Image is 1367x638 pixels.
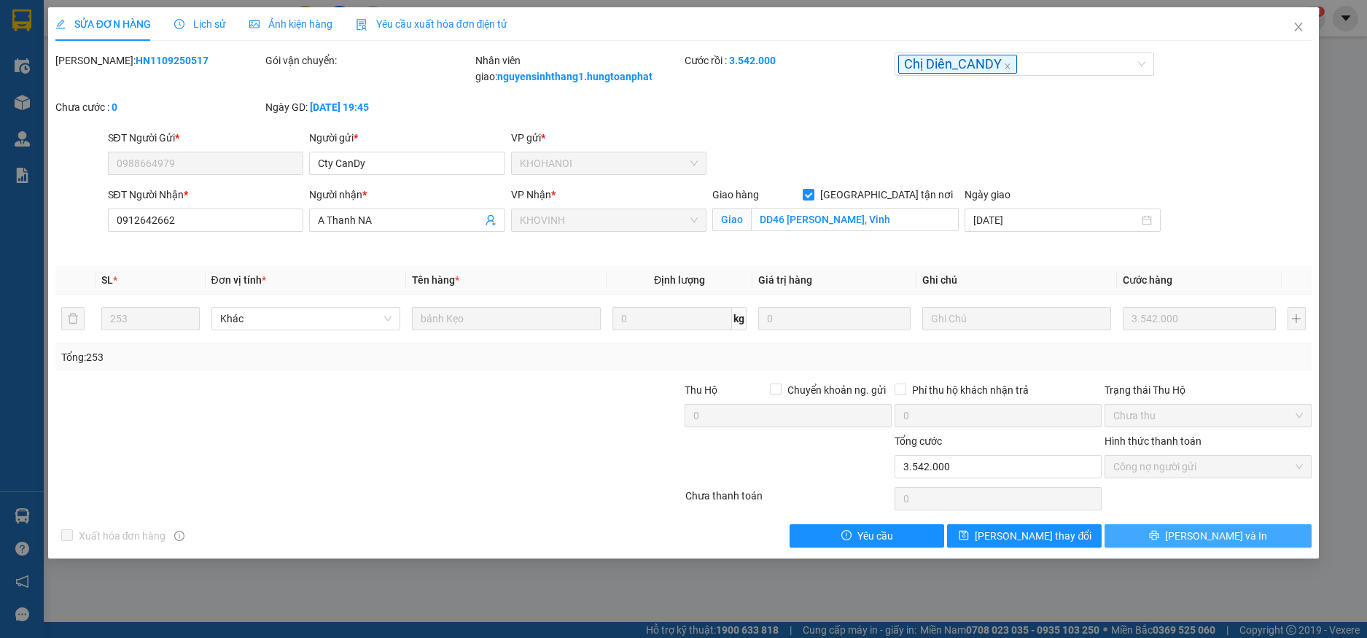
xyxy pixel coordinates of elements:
span: [PERSON_NAME] thay đổi [975,528,1091,544]
span: SỬA ĐƠN HÀNG [55,18,151,30]
b: HN1109250517 [136,55,209,66]
span: KHOHANOI [520,152,698,174]
span: edit [55,19,66,29]
span: [GEOGRAPHIC_DATA] tận nơi [814,187,959,203]
span: Ảnh kiện hàng [249,18,332,30]
span: clock-circle [174,19,184,29]
span: Giao hàng [712,189,759,201]
input: Ngày giao [973,212,1139,228]
b: nguyensinhthang1.hungtoanphat [497,71,653,82]
button: save[PERSON_NAME] thay đổi [947,524,1102,548]
span: SL [101,274,113,286]
span: Thu Hộ [685,384,717,396]
span: Chưa thu [1113,405,1303,427]
b: 0 [112,101,117,113]
span: Công nợ người gửi [1113,456,1303,478]
button: exclamation-circleYêu cầu [790,524,944,548]
input: Giao tận nơi [751,208,959,231]
div: Ngày GD: [265,99,472,115]
span: Yêu cầu xuất hóa đơn điện tử [356,18,508,30]
span: Đơn vị tính [211,274,266,286]
span: Yêu cầu [857,528,893,544]
b: [DATE] 19:45 [310,101,369,113]
div: Tổng: 253 [61,349,528,365]
span: Khác [220,308,392,330]
div: Người gửi [309,130,505,146]
input: 0 [1123,307,1275,330]
span: Giao [712,208,751,231]
div: Nhân viên giao: [475,52,682,85]
span: printer [1149,530,1159,542]
div: Cước rồi : [685,52,892,69]
label: Ngày giao [965,189,1010,201]
span: Xuất hóa đơn hàng [73,528,172,544]
span: exclamation-circle [841,530,852,542]
span: [PERSON_NAME] và In [1165,528,1267,544]
span: KHOVINH [520,209,698,231]
span: Định lượng [654,274,705,286]
div: SĐT Người Nhận [108,187,304,203]
div: Người nhận [309,187,505,203]
div: VP gửi [511,130,707,146]
span: Chuyển khoản ng. gửi [782,382,892,398]
div: Gói vận chuyển: [265,52,472,69]
span: picture [249,19,260,29]
input: VD: Bàn, Ghế [412,307,601,330]
span: Tổng cước [895,435,942,447]
span: info-circle [174,531,184,541]
th: Ghi chú [916,266,1117,295]
img: icon [356,19,367,31]
button: printer[PERSON_NAME] và In [1105,524,1312,548]
span: Cước hàng [1123,274,1172,286]
span: Giá trị hàng [758,274,812,286]
span: close [1004,63,1011,70]
span: kg [732,307,747,330]
span: Chị Diên_CANDY [898,55,1017,73]
span: VP Nhận [511,189,551,201]
b: 3.542.000 [729,55,776,66]
div: [PERSON_NAME]: [55,52,262,69]
div: Chưa cước : [55,99,262,115]
button: plus [1288,307,1306,330]
div: Chưa thanh toán [684,488,894,513]
button: delete [61,307,85,330]
span: Phí thu hộ khách nhận trả [906,382,1035,398]
span: Tên hàng [412,274,459,286]
div: SĐT Người Gửi [108,130,304,146]
div: Trạng thái Thu Hộ [1105,382,1312,398]
input: Ghi Chú [922,307,1111,330]
span: user-add [485,214,496,226]
button: Close [1278,7,1319,48]
span: Lịch sử [174,18,226,30]
span: save [959,530,969,542]
label: Hình thức thanh toán [1105,435,1202,447]
span: close [1293,21,1304,33]
input: 0 [758,307,911,330]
